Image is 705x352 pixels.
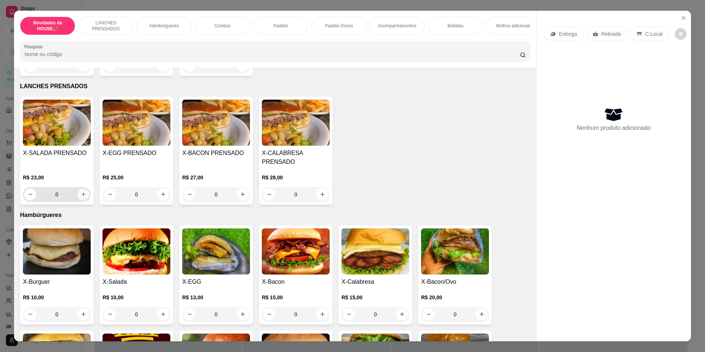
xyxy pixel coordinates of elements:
img: product-image [103,228,170,275]
p: R$ 10,00 [103,294,170,301]
h4: X-EGG [182,277,250,286]
img: product-image [341,228,409,275]
h4: X-Burguer [23,277,91,286]
button: decrease-product-quantity [675,28,687,40]
h4: X-Salada [103,277,170,286]
p: Combos [214,23,231,29]
button: increase-product-quantity [237,189,249,200]
button: increase-product-quantity [157,189,169,200]
button: increase-product-quantity [77,189,89,200]
p: R$ 15,00 [341,294,409,301]
p: Hambúrgueres [20,211,530,220]
p: Entrega [559,30,577,38]
img: product-image [182,100,250,146]
img: product-image [23,100,91,146]
h4: X-Calabresa [341,277,409,286]
button: decrease-product-quantity [343,308,355,320]
button: decrease-product-quantity [24,189,36,200]
p: R$ 20,00 [421,294,489,301]
button: increase-product-quantity [396,308,408,320]
img: product-image [182,228,250,275]
button: decrease-product-quantity [104,189,116,200]
h4: X-Bacon [262,277,330,286]
label: Pesquisa [24,44,45,50]
p: Acompanhamentos [378,23,416,29]
p: R$ 15,00 [262,294,330,301]
p: R$ 27,00 [182,174,250,181]
img: product-image [262,100,330,146]
p: Nenhum produto adicionado [577,124,651,132]
p: LANCHES PRENSADOS [20,82,530,91]
button: decrease-product-quantity [263,189,275,200]
button: Close [678,12,690,24]
h4: X-SALADA PRENSADO [23,149,91,158]
p: R$ 23,00 [23,174,91,181]
p: Novidades da HOUSE🎉 [26,20,69,32]
p: Pastéis [274,23,288,29]
p: R$ 28,00 [262,174,330,181]
p: R$ 10,00 [23,294,91,301]
img: product-image [23,228,91,275]
h4: X-CALABRESA PRENSADO [262,149,330,166]
button: increase-product-quantity [316,189,328,200]
img: product-image [103,100,170,146]
img: product-image [421,228,489,275]
p: Bebidas [448,23,463,29]
p: Pastéis Doces [325,23,353,29]
h4: X-Bacon/Ovo [421,277,489,286]
p: Molhos adicionais [496,23,531,29]
p: LANCHES PRENSADOS [84,20,127,32]
p: R$ 25,00 [103,174,170,181]
p: R$ 13,00 [182,294,250,301]
p: C.Local [645,30,663,38]
input: Pesquisa [24,51,520,58]
img: product-image [262,228,330,275]
p: Hambúrgueres [150,23,179,29]
button: decrease-product-quantity [184,189,195,200]
p: Retirada [601,30,621,38]
h4: X-BACON PRENSADO [182,149,250,158]
h4: X-EGG PRENSADO [103,149,170,158]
